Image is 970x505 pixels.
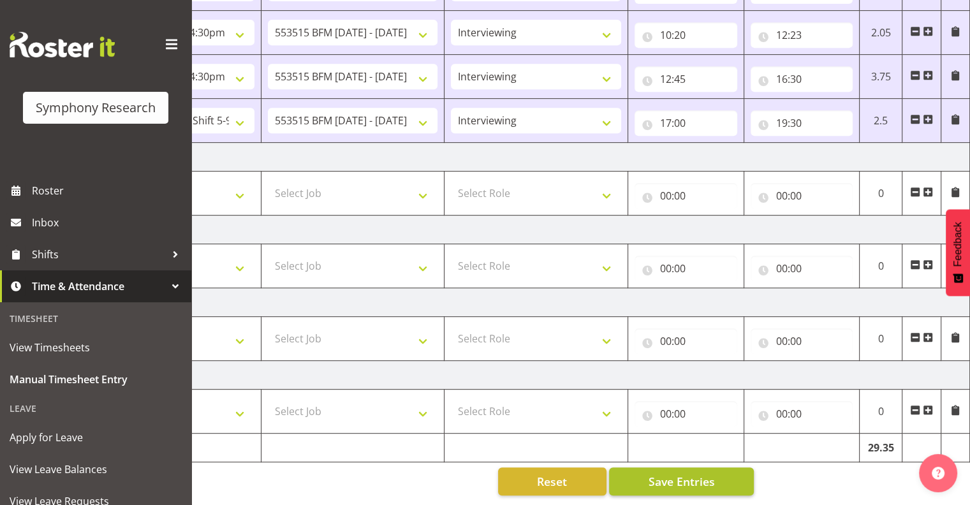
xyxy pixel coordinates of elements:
td: 29.35 [860,434,902,462]
button: Reset [498,467,606,495]
td: 0 [860,390,902,434]
a: Apply for Leave [3,421,188,453]
input: Click to select... [635,183,737,209]
div: Timesheet [3,305,188,332]
span: Reset [537,473,567,490]
button: Feedback - Show survey [946,209,970,296]
td: [DATE] [78,361,970,390]
img: Rosterit website logo [10,32,115,57]
input: Click to select... [751,66,853,92]
input: Click to select... [751,256,853,281]
a: Manual Timesheet Entry [3,363,188,395]
td: [DATE] [78,216,970,244]
span: Feedback [952,222,964,267]
img: help-xxl-2.png [932,467,944,479]
span: Time & Attendance [32,277,166,296]
td: 0 [860,317,902,361]
input: Click to select... [751,110,853,136]
td: 0 [860,172,902,216]
input: Click to select... [635,328,737,354]
div: Symphony Research [36,98,156,117]
span: View Timesheets [10,338,182,357]
td: 3.75 [860,55,902,99]
span: Save Entries [648,473,714,490]
td: [DATE] [78,143,970,172]
span: View Leave Balances [10,460,182,479]
td: [DATE] [78,288,970,317]
div: Leave [3,395,188,421]
input: Click to select... [751,328,853,354]
input: Click to select... [751,183,853,209]
input: Click to select... [635,66,737,92]
input: Click to select... [751,401,853,427]
input: Click to select... [635,22,737,48]
input: Click to select... [751,22,853,48]
input: Click to select... [635,401,737,427]
td: 2.5 [860,99,902,143]
td: 0 [860,244,902,288]
a: View Timesheets [3,332,188,363]
input: Click to select... [635,256,737,281]
a: View Leave Balances [3,453,188,485]
span: Apply for Leave [10,428,182,447]
input: Click to select... [635,110,737,136]
span: Shifts [32,245,166,264]
span: Inbox [32,213,185,232]
td: 2.05 [860,11,902,55]
button: Save Entries [609,467,754,495]
span: Roster [32,181,185,200]
span: Manual Timesheet Entry [10,370,182,389]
